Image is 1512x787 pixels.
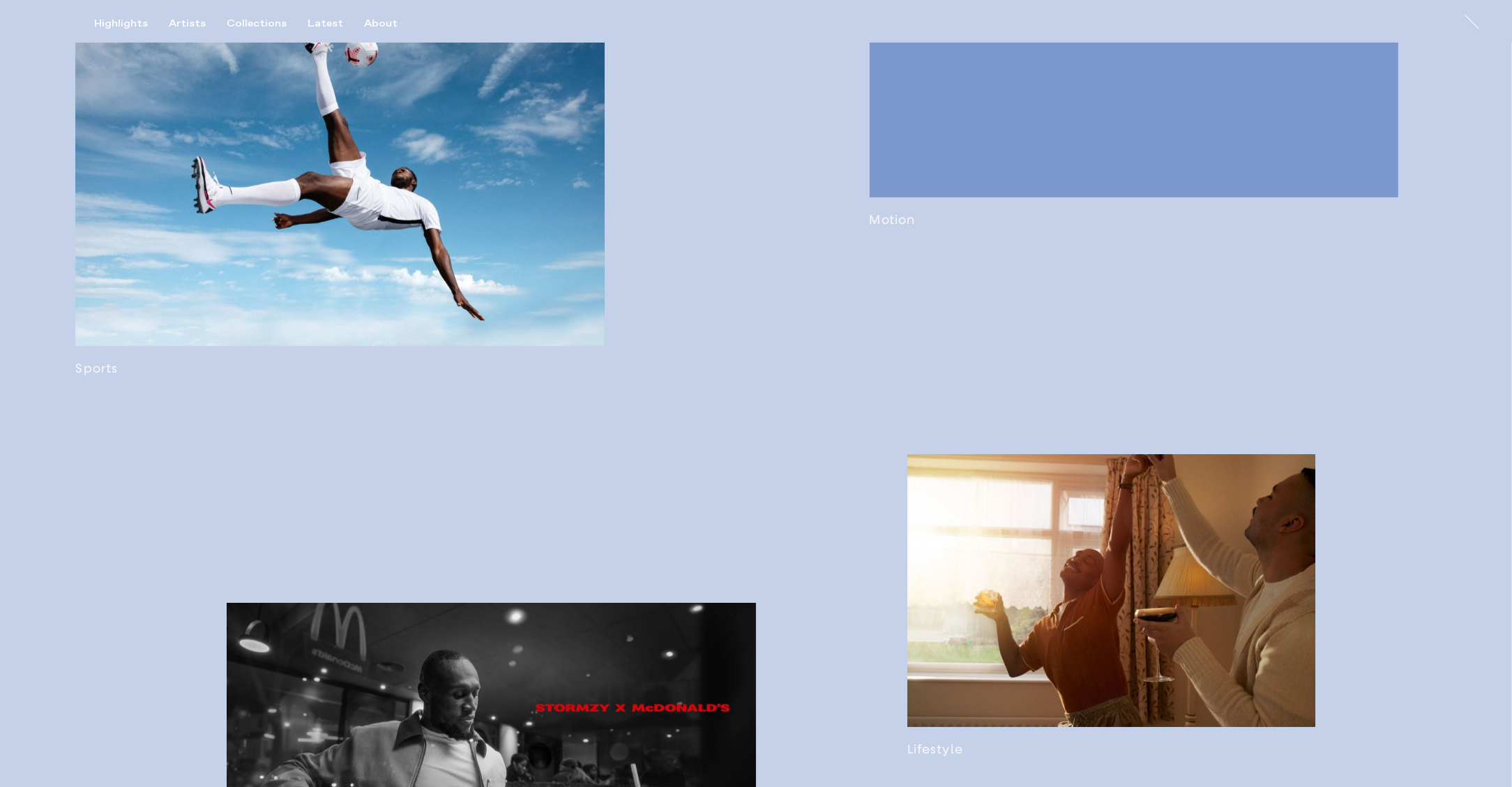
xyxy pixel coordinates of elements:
div: Latest [308,17,343,30]
button: About [364,17,418,30]
div: Highlights [94,17,148,30]
div: About [364,17,398,30]
div: Artists [169,17,206,30]
button: Highlights [94,17,169,30]
div: Collections [227,17,287,30]
button: Artists [169,17,227,30]
button: Latest [308,17,364,30]
button: Collections [227,17,308,30]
